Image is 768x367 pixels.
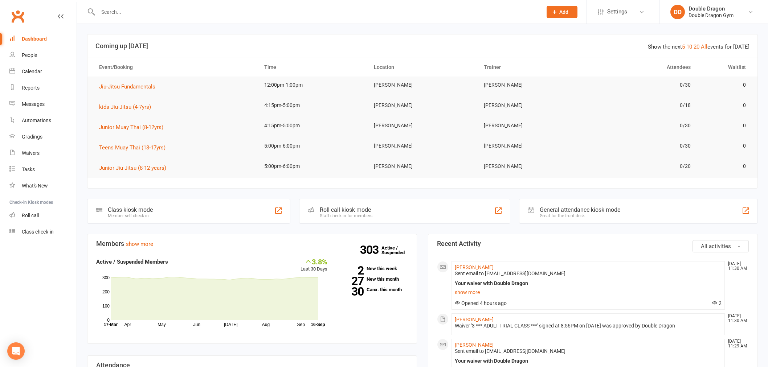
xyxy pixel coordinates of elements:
h3: Members [96,240,408,247]
strong: Active / Suspended Members [96,259,168,265]
a: Reports [9,80,77,96]
td: 4:15pm-5:00pm [258,97,368,114]
button: Teens Muay Thai (13-17yrs) [99,143,171,152]
td: [PERSON_NAME] [367,117,477,134]
th: Attendees [587,58,697,77]
td: 0/30 [587,77,697,94]
span: kids Jiu-Jitsu (4-7yrs) [99,104,151,110]
span: Jiu-Jitsu Fundamentals [99,83,155,90]
strong: 2 [338,265,364,276]
a: Dashboard [9,31,77,47]
time: [DATE] 11:30 AM [724,261,748,271]
button: kids Jiu-Jitsu (4-7yrs) [99,103,156,111]
span: Junior Muay Thai (8-12yrs) [99,124,163,131]
div: Double Dragon Gym [689,12,734,18]
td: 0/30 [587,137,697,154]
div: Staff check-in for members [320,213,372,218]
td: [PERSON_NAME] [477,97,587,114]
strong: 30 [338,286,364,297]
time: [DATE] 11:30 AM [724,314,748,323]
div: Roll call kiosk mode [320,206,372,213]
div: Last 30 Days [301,257,327,273]
div: What's New [22,183,48,189]
div: Waiver '3 *** ADULT TRIAL CLASS ***' signed at 8:56PM on [DATE] was approved by Double Dragon [455,323,722,329]
button: All activities [693,240,749,252]
td: [PERSON_NAME] [477,137,587,154]
a: show more [455,287,722,297]
a: Waivers [9,145,77,161]
a: 10 [686,44,692,50]
td: 0 [697,97,752,114]
a: Class kiosk mode [9,224,77,240]
a: [PERSON_NAME] [455,342,494,348]
span: Junior Jiu-Jitsu (8-12 years) [99,165,166,171]
div: Double Dragon [689,5,734,12]
td: 0/30 [587,117,697,134]
div: Roll call [22,213,39,218]
span: All activities [701,243,731,250]
div: Gradings [22,134,42,140]
div: Open Intercom Messenger [7,342,25,360]
div: Calendar [22,69,42,74]
div: DD [670,5,685,19]
strong: 303 [360,244,381,255]
div: Class kiosk mode [108,206,153,213]
td: [PERSON_NAME] [367,137,477,154]
a: Messages [9,96,77,112]
button: Jiu-Jitsu Fundamentals [99,82,160,91]
a: [PERSON_NAME] [455,317,494,322]
div: Your waiver with Double Dragon [455,358,722,364]
a: People [9,47,77,63]
div: Waivers [22,150,40,156]
div: Dashboard [22,36,47,42]
h3: Coming up [DATE] [95,42,749,50]
td: [PERSON_NAME] [367,158,477,175]
span: 2 [712,300,722,306]
button: Junior Muay Thai (8-12yrs) [99,123,168,132]
th: Time [258,58,368,77]
a: [PERSON_NAME] [455,264,494,270]
td: 0 [697,137,752,154]
a: All [701,44,707,50]
a: Gradings [9,129,77,145]
div: Tasks [22,166,35,172]
input: Search... [96,7,537,17]
button: Add [547,6,577,18]
div: People [22,52,37,58]
div: Messages [22,101,45,107]
a: 27New this month [338,277,408,281]
td: [PERSON_NAME] [367,97,477,114]
div: Show the next events for [DATE] [648,42,749,51]
td: 5:00pm-6:00pm [258,158,368,175]
a: Tasks [9,161,77,178]
time: [DATE] 11:29 AM [724,339,748,349]
a: 30Canx. this month [338,287,408,292]
span: Add [559,9,568,15]
div: Your waiver with Double Dragon [455,280,722,286]
span: Sent email to [EMAIL_ADDRESS][DOMAIN_NAME] [455,271,565,276]
div: Member self check-in [108,213,153,218]
a: What's New [9,178,77,194]
a: show more [126,241,153,247]
td: 12:00pm-1:00pm [258,77,368,94]
div: Reports [22,85,40,91]
td: 0 [697,117,752,134]
th: Location [367,58,477,77]
div: Class check-in [22,229,54,235]
button: Junior Jiu-Jitsu (8-12 years) [99,164,171,172]
span: Opened 4 hours ago [455,300,507,306]
a: Automations [9,112,77,129]
a: Calendar [9,63,77,80]
div: Automations [22,117,51,123]
td: [PERSON_NAME] [367,77,477,94]
span: Sent email to [EMAIL_ADDRESS][DOMAIN_NAME] [455,348,565,354]
td: 5:00pm-6:00pm [258,137,368,154]
a: 303Active / Suspended [381,240,413,260]
th: Event/Booking [93,58,258,77]
td: 0 [697,77,752,94]
div: Great for the front desk [540,213,620,218]
span: Teens Muay Thai (13-17yrs) [99,144,166,151]
td: 0/18 [587,97,697,114]
a: 20 [694,44,699,50]
td: [PERSON_NAME] [477,77,587,94]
